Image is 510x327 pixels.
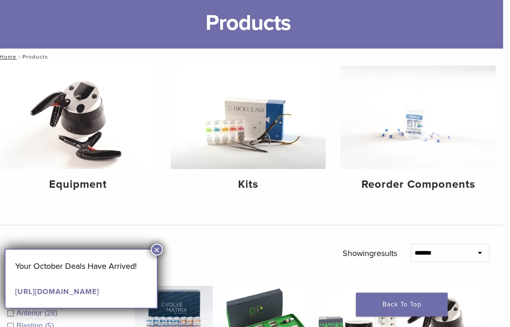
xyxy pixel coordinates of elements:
a: Back To Top [356,293,448,316]
img: Kits [171,65,326,169]
a: [URL][DOMAIN_NAME] [15,287,99,296]
span: Anterior [17,309,44,317]
a: Reorder Components [340,65,496,199]
a: Kits [171,65,326,199]
button: Close [151,244,163,256]
h4: Equipment [8,176,149,193]
h4: Reorder Components [348,176,488,193]
span: (28) [44,309,57,317]
img: Equipment [0,65,156,169]
h4: Kits [178,176,319,193]
p: Your October Deals Have Arrived! [15,259,147,273]
span: / [17,54,22,59]
img: Reorder Components [340,65,496,169]
p: Showing results [343,244,397,263]
a: Equipment [0,65,156,199]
